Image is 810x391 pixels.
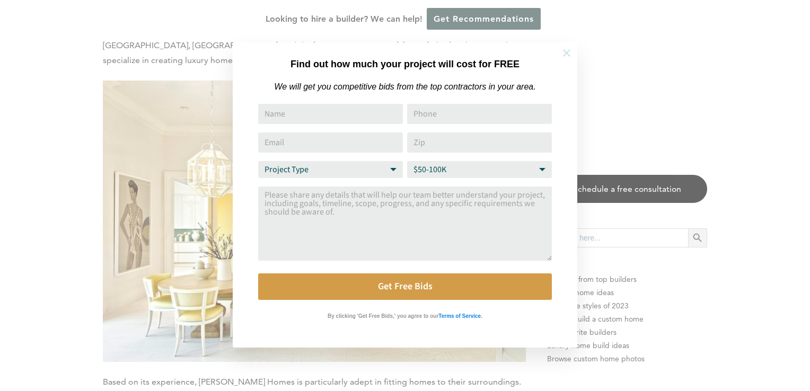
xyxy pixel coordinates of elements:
[328,313,438,319] strong: By clicking 'Get Free Bids,' you agree to our
[258,273,552,300] button: Get Free Bids
[481,313,482,319] strong: .
[258,132,403,153] input: Email Address
[407,161,552,178] select: Budget Range
[438,313,481,319] strong: Terms of Service
[438,310,481,319] a: Terms of Service
[607,315,797,378] iframe: Drift Widget Chat Controller
[258,186,552,261] textarea: Comment or Message
[407,132,552,153] input: Zip
[258,104,403,124] input: Name
[407,104,552,124] input: Phone
[548,34,585,72] button: Close
[258,161,403,178] select: Project Type
[274,82,535,91] em: We will get you competitive bids from the top contractors in your area.
[290,59,520,69] strong: Find out how much your project will cost for FREE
